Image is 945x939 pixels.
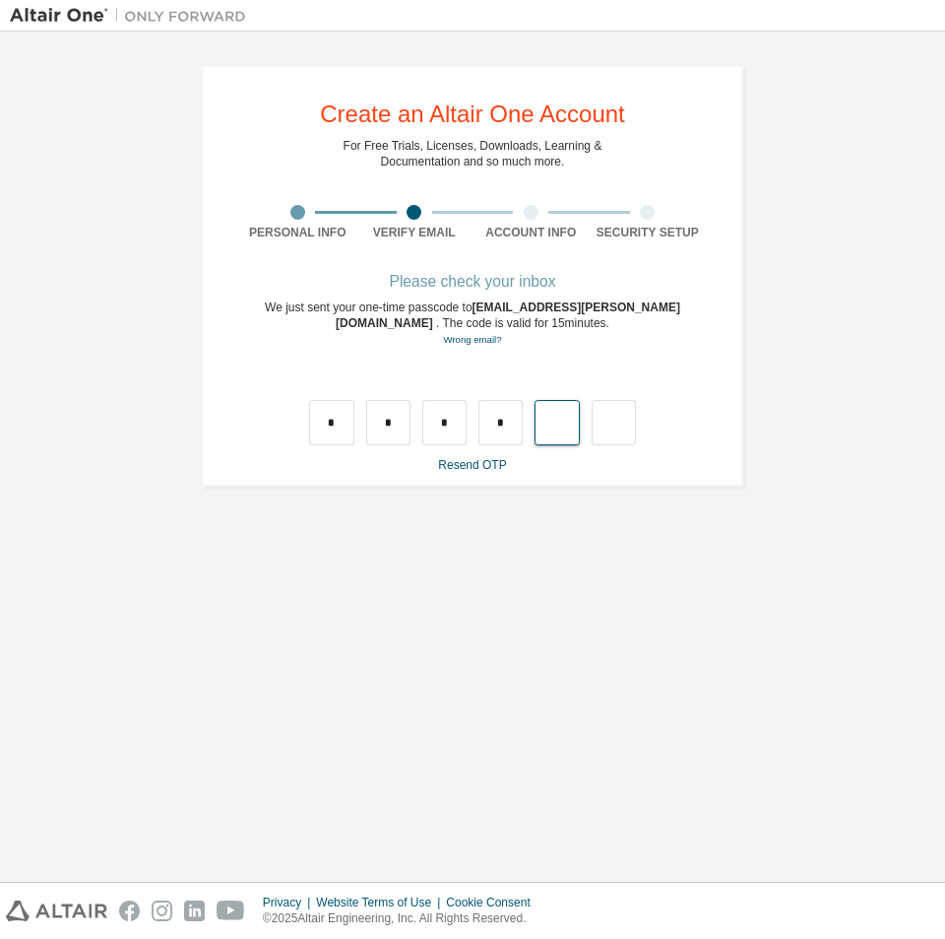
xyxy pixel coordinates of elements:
a: Resend OTP [438,458,506,472]
div: Create an Altair One Account [320,102,625,126]
div: Privacy [263,895,316,910]
div: Please check your inbox [239,276,706,288]
p: © 2025 Altair Engineering, Inc. All Rights Reserved. [263,910,542,927]
div: Account Info [472,225,590,240]
img: linkedin.svg [184,901,205,921]
img: altair_logo.svg [6,901,107,921]
div: For Free Trials, Licenses, Downloads, Learning & Documentation and so much more. [344,138,602,169]
a: Go back to the registration form [443,334,501,345]
div: Security Setup [590,225,707,240]
img: instagram.svg [152,901,172,921]
img: Altair One [10,6,256,26]
div: Verify Email [356,225,473,240]
img: facebook.svg [119,901,140,921]
img: youtube.svg [217,901,245,921]
div: Cookie Consent [446,895,541,910]
div: Website Terms of Use [316,895,446,910]
div: Personal Info [239,225,356,240]
div: We just sent your one-time passcode to . The code is valid for 15 minutes. [239,300,706,348]
span: [EMAIL_ADDRESS][PERSON_NAME][DOMAIN_NAME] [336,301,680,330]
